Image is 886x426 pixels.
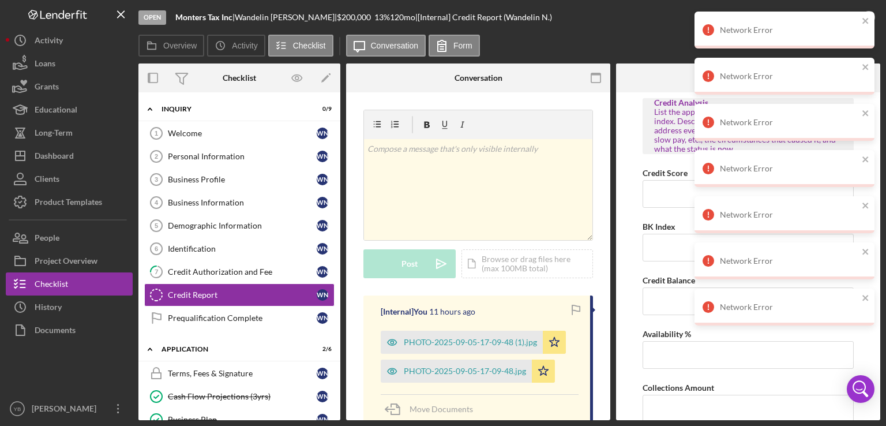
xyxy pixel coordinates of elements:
label: Activity [232,41,257,50]
div: Identification [168,244,317,253]
a: Cash Flow Projections (3yrs)WN [144,385,335,408]
div: Mark Complete [798,6,854,29]
button: Checklist [268,35,333,57]
div: | [Internal] Credit Report (Wandelin N.) [415,13,552,22]
div: Business Profile [168,175,317,184]
button: YB[PERSON_NAME] [6,397,133,420]
div: Network Error [720,118,858,127]
label: Conversation [371,41,419,50]
tspan: 4 [155,199,159,206]
a: Activity [6,29,133,52]
div: Product Templates [35,190,102,216]
div: Clients [35,167,59,193]
button: Move Documents [381,395,485,424]
tspan: 5 [155,222,158,229]
div: PHOTO-2025-09-05-17-09-48.jpg [404,367,526,376]
div: Educational [35,98,77,124]
div: Network Error [720,25,858,35]
span: $200,000 [337,12,371,22]
div: W N [317,289,328,301]
button: close [862,293,870,304]
button: PHOTO-2025-09-05-17-09-48.jpg [381,360,555,383]
div: Welcome [168,129,317,138]
div: Project Overview [35,249,97,275]
div: Post [401,249,418,278]
div: Application [162,346,303,353]
b: Monters Tax Inc [175,12,232,22]
button: People [6,226,133,249]
div: Conversation [455,73,502,83]
div: W N [317,266,328,278]
div: Checklist [223,73,256,83]
div: Credit Authorization and Fee [168,267,317,276]
div: W N [317,243,328,255]
div: Credit Analysis [654,98,842,107]
div: Loans [35,52,55,78]
div: 13 % [374,13,390,22]
div: Credit Report [168,290,317,300]
a: Checklist [6,272,133,296]
a: Credit ReportWN [144,283,335,307]
button: Overview [138,35,204,57]
label: Credit Balance [643,275,695,285]
button: Dashboard [6,144,133,167]
div: | [175,13,235,22]
button: Clients [6,167,133,190]
div: Network Error [720,256,858,266]
div: Long-Term [35,121,73,147]
div: People [35,226,59,252]
div: Business Information [168,198,317,207]
time: 2025-09-06 03:24 [429,307,475,316]
a: 6IdentificationWN [144,237,335,260]
div: Activity [35,29,63,55]
button: Activity [207,35,265,57]
button: Product Templates [6,190,133,214]
a: 2Personal InformationWN [144,145,335,168]
div: Network Error [720,210,858,219]
button: Form [429,35,480,57]
div: W N [317,151,328,162]
button: Educational [6,98,133,121]
label: Collections Amount [643,383,714,393]
div: W N [317,312,328,324]
div: Network Error [720,302,858,312]
div: Terms, Fees & Signature [168,369,317,378]
button: Long-Term [6,121,133,144]
div: History [35,296,62,322]
button: close [862,155,870,166]
button: Loans [6,52,133,75]
div: Network Error [720,72,858,81]
div: 2 / 6 [311,346,332,353]
label: Credit Score [643,168,688,178]
div: Checklist [35,272,68,298]
div: Inquiry [162,106,303,113]
a: Terms, Fees & SignatureWN [144,362,335,385]
button: Grants [6,75,133,98]
span: Move Documents [410,404,473,414]
div: [PERSON_NAME] [29,397,104,423]
label: Availability % [643,329,691,339]
button: PHOTO-2025-09-05-17-09-48 (1).jpg [381,331,566,354]
div: 0 / 9 [311,106,332,113]
div: Personal Information [168,152,317,161]
label: BK Index [643,222,675,231]
div: Network Error [720,164,858,173]
div: W N [317,197,328,208]
a: 1WelcomeWN [144,122,335,145]
a: Prequalification CompleteWN [144,307,335,330]
label: Overview [163,41,197,50]
button: History [6,296,133,319]
div: W N [317,128,328,139]
a: 3Business ProfileWN [144,168,335,191]
div: [Internal] You [381,307,427,316]
div: Open [138,10,166,25]
button: Post [363,249,456,278]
